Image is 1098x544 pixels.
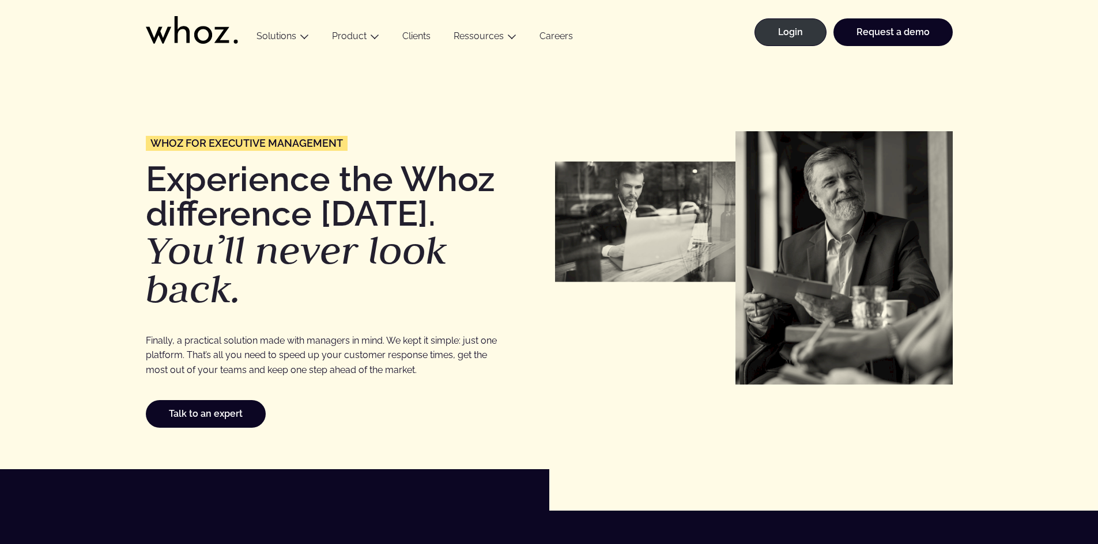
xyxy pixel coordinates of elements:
a: Login [754,18,827,46]
button: Solutions [245,31,320,46]
a: Talk to an expert [146,400,266,428]
a: Request a demo [833,18,953,46]
button: Ressources [442,31,528,46]
a: Ressources [454,31,504,41]
a: Careers [528,31,584,46]
em: You’ll never look back. [146,225,447,314]
p: Finally, a practical solution made with managers in mind. We kept it simple: just one platform. T... [146,333,504,377]
span: Whoz for Executive Management [150,138,343,149]
a: Product [332,31,367,41]
h1: Experience the Whoz difference [DATE]. [146,162,544,309]
button: Product [320,31,391,46]
a: Clients [391,31,442,46]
